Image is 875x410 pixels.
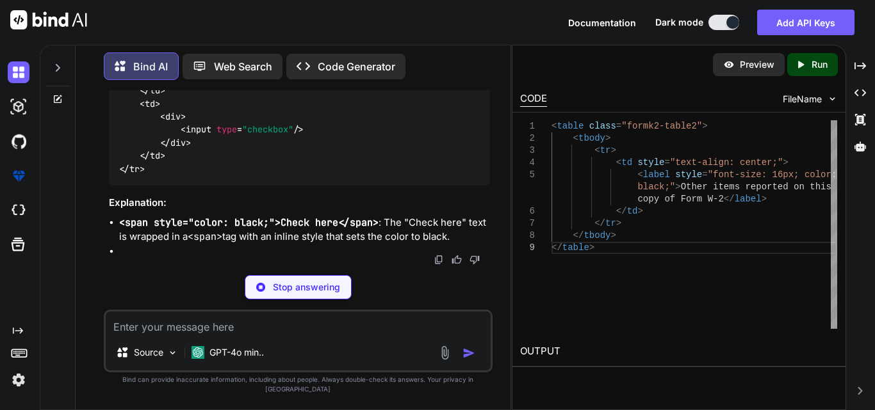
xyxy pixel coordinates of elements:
[520,132,535,145] div: 2
[827,93,838,104] img: chevron down
[605,218,616,228] span: tr
[520,205,535,217] div: 6
[670,157,783,168] span: "text-align: center;"
[8,96,29,118] img: darkAi-studio
[589,121,616,131] span: class
[643,170,670,180] span: label
[462,347,475,359] img: icon
[557,121,584,131] span: table
[140,98,160,109] span: < >
[568,17,636,28] span: Documentation
[605,133,610,143] span: >
[610,145,616,155] span: >
[520,217,535,230] div: 7
[167,347,178,358] img: Pick Models
[150,150,160,162] span: td
[594,145,600,155] span: <
[637,157,664,168] span: style
[8,369,29,391] img: settings
[160,111,186,122] span: < >
[637,170,642,180] span: <
[600,145,611,155] span: tr
[470,255,480,265] img: dislike
[520,120,535,132] div: 1
[437,345,452,360] img: attachment
[242,124,293,136] span: "checkbox"
[637,206,642,216] span: >
[452,255,462,265] img: like
[434,255,444,265] img: copy
[568,16,636,29] button: Documentation
[133,59,168,74] p: Bind AI
[708,170,837,180] span: "font-size: 16px; color:
[740,58,774,71] p: Preview
[8,165,29,187] img: premium
[812,58,828,71] p: Run
[217,124,237,136] span: type
[170,137,186,148] span: div
[104,375,493,394] p: Bind can provide inaccurate information, including about people. Always double-check its answers....
[8,61,29,83] img: darkChat
[520,145,535,157] div: 3
[675,182,680,192] span: >
[675,170,702,180] span: style
[664,157,669,168] span: =
[616,206,627,216] span: </
[119,163,145,175] span: </ >
[552,121,557,131] span: <
[10,10,87,29] img: Bind AI
[681,182,831,192] span: Other items reported on this
[724,194,735,204] span: </
[757,10,855,35] button: Add API Keys
[578,133,605,143] span: tbody
[520,242,535,254] div: 9
[621,121,702,131] span: "formk2-table2"
[573,133,578,143] span: <
[616,121,621,131] span: =
[637,182,675,192] span: black;"
[129,163,140,175] span: tr
[723,59,735,70] img: preview
[150,85,160,97] span: td
[589,242,594,253] span: >
[735,194,762,204] span: label
[273,281,340,294] p: Stop answering
[610,230,616,240] span: >
[140,85,165,97] span: </ >
[140,150,165,162] span: </ >
[119,216,379,229] code: <span style="color: black;">Check here</span>
[762,194,767,204] span: >
[702,121,707,131] span: >
[160,137,191,148] span: </ >
[8,130,29,152] img: githubDark
[318,59,395,74] p: Code Generator
[616,157,621,168] span: <
[109,196,490,210] h3: Explanation:
[655,16,703,29] span: Dark mode
[188,230,222,243] code: <span>
[145,98,155,109] span: td
[627,206,638,216] span: td
[192,346,204,359] img: GPT-4o mini
[165,111,181,122] span: div
[562,242,589,253] span: table
[8,200,29,221] img: cloudideIcon
[520,230,535,242] div: 8
[186,124,211,136] span: input
[181,124,304,136] span: < = />
[573,230,584,240] span: </
[616,218,621,228] span: >
[134,346,163,359] p: Source
[783,157,788,168] span: >
[520,169,535,181] div: 5
[637,194,723,204] span: copy of Form W-2
[552,242,562,253] span: </
[621,157,632,168] span: td
[783,93,822,106] span: FileName
[520,91,547,107] div: CODE
[594,218,605,228] span: </
[520,157,535,169] div: 4
[584,230,610,240] span: tbody
[702,170,707,180] span: =
[214,59,272,74] p: Web Search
